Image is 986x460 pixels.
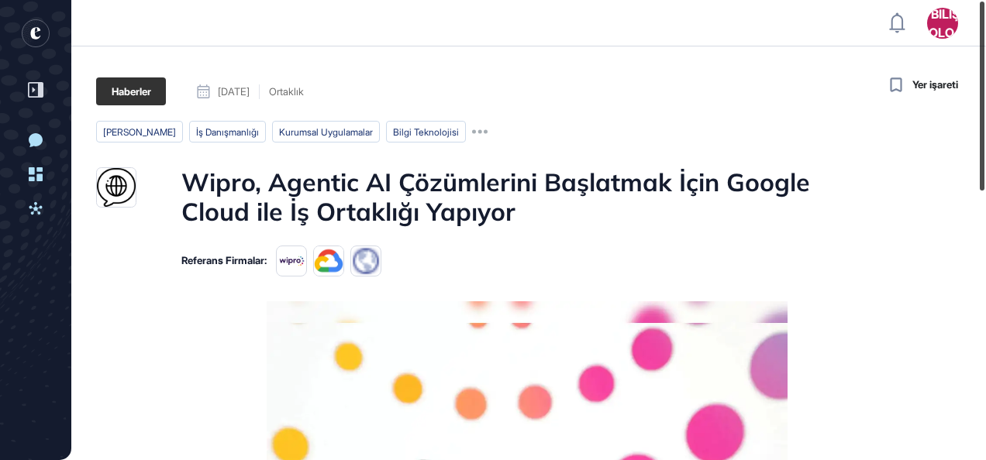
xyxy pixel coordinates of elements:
[272,121,380,142] li: Kurumsal Uygulamalar
[181,167,873,227] h1: Wipro, Agentic AI Çözümlerini Başlatmak İçin Google Cloud ile İş Ortaklığı Yapıyor
[350,245,381,276] img: favicons
[22,19,50,47] div: entrapeer logosu
[181,256,267,266] div: Referans Firmalar:
[96,121,183,142] li: [PERSON_NAME]
[313,245,344,276] img: 673b4df5331b2bba153172e5.tmppk9gkyrq
[189,121,266,142] li: İş Danışmanlığı
[97,168,136,207] img: economictimes.indiatimes.com
[886,74,958,96] button: Yer işareti
[912,77,958,93] span: Yer işareti
[96,77,166,105] div: Haberler
[276,245,307,276] img: 685bc5468c7abf8b72dd0754.png
[386,121,466,142] li: Bilgi Teknolojisi
[927,8,958,39] button: EY Bilişim Teknolojileri
[218,87,250,97] span: [DATE]
[269,87,304,97] div: Ortaklık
